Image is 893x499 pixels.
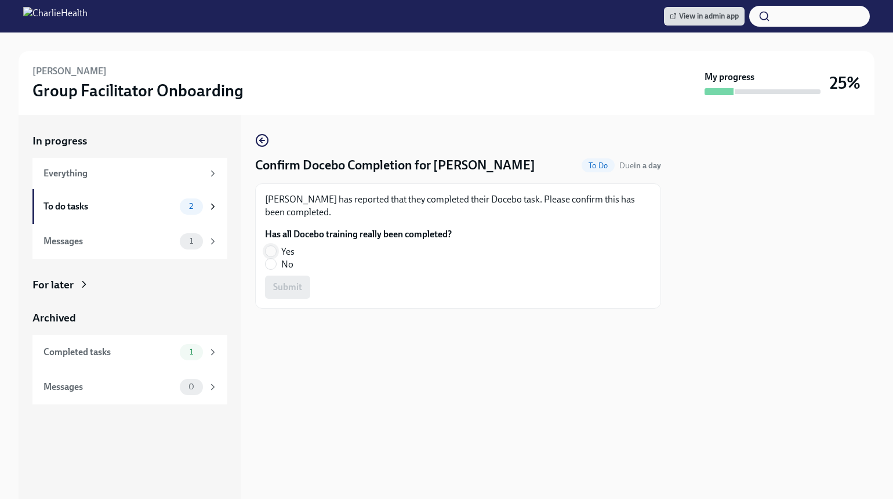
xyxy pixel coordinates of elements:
[32,310,227,326] a: Archived
[32,80,244,101] h3: Group Facilitator Onboarding
[664,7,745,26] a: View in admin app
[181,382,201,391] span: 0
[32,277,74,292] div: For later
[182,202,200,211] span: 2
[705,71,754,84] strong: My progress
[32,277,227,292] a: For later
[830,73,861,93] h3: 25%
[183,348,200,356] span: 1
[43,200,175,213] div: To do tasks
[281,258,293,271] span: No
[23,7,88,26] img: CharlieHealth
[32,158,227,189] a: Everything
[183,237,200,245] span: 1
[43,346,175,359] div: Completed tasks
[255,157,535,174] h4: Confirm Docebo Completion for [PERSON_NAME]
[670,10,739,22] span: View in admin app
[634,161,661,171] strong: in a day
[32,335,227,370] a: Completed tasks1
[32,370,227,404] a: Messages0
[32,65,107,78] h6: [PERSON_NAME]
[32,224,227,259] a: Messages1
[265,228,452,241] label: Has all Docebo training really been completed?
[43,167,203,180] div: Everything
[281,245,295,258] span: Yes
[43,235,175,248] div: Messages
[619,160,661,171] span: September 6th, 2025 10:00
[32,189,227,224] a: To do tasks2
[265,193,651,219] p: [PERSON_NAME] has reported that they completed their Docebo task. Please confirm this has been co...
[582,161,615,170] span: To Do
[619,161,661,171] span: Due
[32,133,227,149] a: In progress
[43,381,175,393] div: Messages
